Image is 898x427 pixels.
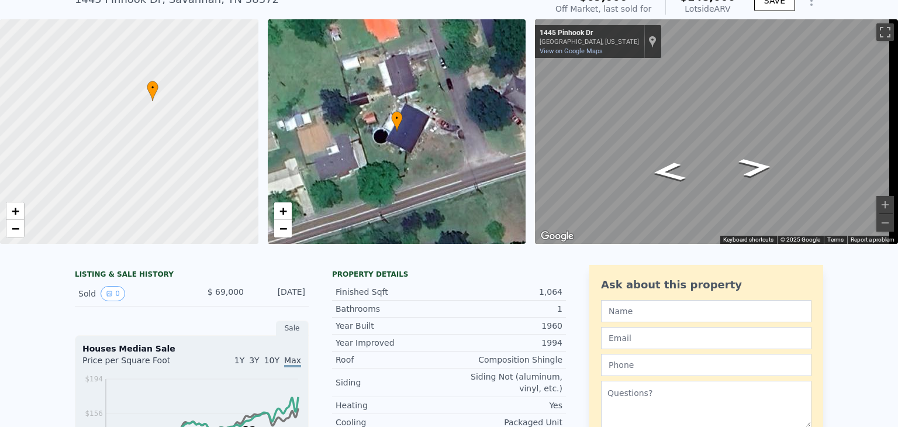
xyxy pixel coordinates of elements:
[208,287,244,297] span: $ 69,000
[85,409,103,418] tspan: $156
[538,229,576,244] a: Open this area in Google Maps (opens a new window)
[827,236,844,243] a: Terms (opens in new tab)
[780,236,820,243] span: © 2025 Google
[851,236,894,243] a: Report a problem
[601,354,811,376] input: Phone
[723,236,773,244] button: Keyboard shortcuts
[648,35,657,48] a: Show location on map
[12,204,19,218] span: +
[449,354,562,366] div: Composition Shingle
[274,202,292,220] a: Zoom in
[391,113,403,123] span: •
[449,286,562,298] div: 1,064
[876,214,894,232] button: Zoom out
[147,81,158,101] div: •
[336,286,449,298] div: Finished Sqft
[449,400,562,411] div: Yes
[724,153,786,182] path: Go East, Pinhook Dr
[336,400,449,411] div: Heating
[601,300,811,322] input: Name
[147,82,158,93] span: •
[391,111,403,132] div: •
[75,270,309,281] div: LISTING & SALE HISTORY
[82,343,301,354] div: Houses Median Sale
[449,337,562,349] div: 1994
[680,3,735,15] div: Lotside ARV
[638,158,700,187] path: Go West, Pinhook Dr
[876,196,894,213] button: Zoom in
[264,356,279,365] span: 10Y
[601,277,811,293] div: Ask about this property
[253,286,305,301] div: [DATE]
[336,303,449,315] div: Bathrooms
[276,321,309,336] div: Sale
[332,270,566,279] div: Property details
[449,303,562,315] div: 1
[336,377,449,388] div: Siding
[78,286,182,301] div: Sold
[234,356,244,365] span: 1Y
[279,204,286,218] span: +
[249,356,259,365] span: 3Y
[540,38,639,46] div: [GEOGRAPHIC_DATA], [US_STATE]
[6,202,24,220] a: Zoom in
[274,220,292,237] a: Zoom out
[449,320,562,332] div: 1960
[336,337,449,349] div: Year Improved
[6,220,24,237] a: Zoom out
[876,23,894,41] button: Toggle fullscreen view
[540,29,639,38] div: 1445 Pinhook Dr
[82,354,192,373] div: Price per Square Foot
[12,221,19,236] span: −
[336,354,449,366] div: Roof
[279,221,286,236] span: −
[538,229,576,244] img: Google
[535,19,898,244] div: Street View
[101,286,125,301] button: View historical data
[284,356,301,367] span: Max
[85,375,103,383] tspan: $194
[601,327,811,349] input: Email
[449,371,562,394] div: Siding Not (aluminum, vinyl, etc.)
[555,3,651,15] div: Off Market, last sold for
[535,19,898,244] div: Map
[336,320,449,332] div: Year Built
[540,47,603,55] a: View on Google Maps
